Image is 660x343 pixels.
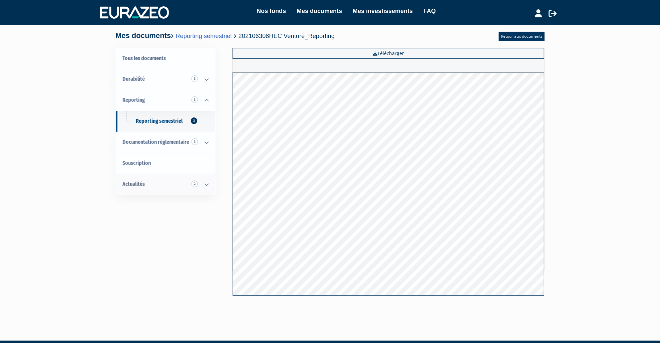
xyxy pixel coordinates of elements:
a: Reporting semestriel3 [116,111,215,132]
a: Mes investissements [353,6,413,16]
span: Documentation règlementaire [122,139,189,145]
span: 3 [191,117,197,124]
span: Souscription [122,160,151,166]
a: Reporting 3 [116,90,215,111]
span: 202106308HEC Venture_Reporting [239,32,335,39]
a: Souscription [116,153,215,174]
span: Reporting semestriel [136,118,183,124]
span: 3 [192,96,198,103]
a: Retour aux documents [499,32,545,41]
span: 3 [192,75,198,82]
span: 2 [192,181,198,187]
img: 1732889491-logotype_eurazeo_blanc_rvb.png [100,6,169,18]
a: Reporting semestriel [176,32,232,39]
a: Tous les documents [116,48,215,69]
a: FAQ [423,6,436,16]
h4: Mes documents [115,32,335,40]
a: Mes documents [297,6,342,16]
a: Télécharger [233,48,544,59]
span: Durabilité [122,76,145,82]
span: 3 [192,138,198,145]
a: Durabilité 3 [116,69,215,90]
a: Nos fonds [257,6,286,16]
span: Actualités [122,181,145,187]
a: Documentation règlementaire 3 [116,132,215,153]
span: Reporting [122,97,145,103]
a: Actualités 2 [116,174,215,195]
